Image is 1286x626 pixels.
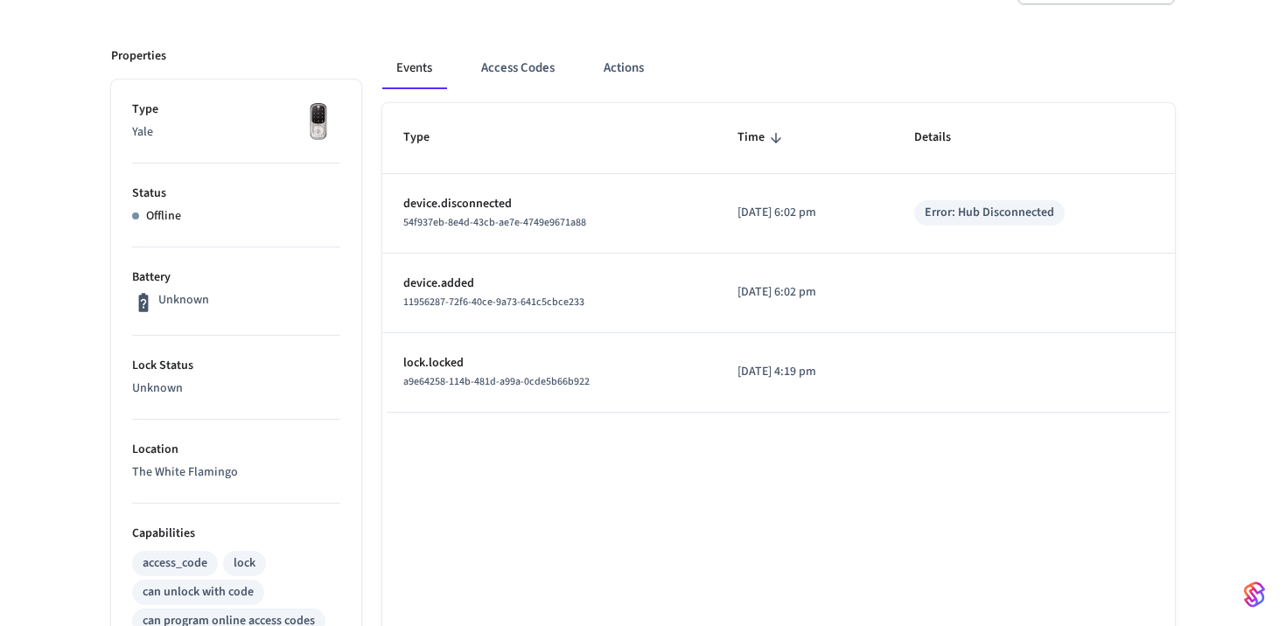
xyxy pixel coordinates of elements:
div: can unlock with code [143,583,254,602]
p: Capabilities [132,525,340,543]
div: access_code [143,554,207,573]
button: Events [382,47,446,89]
p: device.added [403,275,695,293]
p: Battery [132,268,340,287]
button: Access Codes [467,47,569,89]
p: Lock Status [132,357,340,375]
p: device.disconnected [403,195,695,213]
p: [DATE] 6:02 pm [737,204,872,222]
div: Error: Hub Disconnected [925,204,1054,222]
span: a9e64258-114b-481d-a99a-0cde5b66b922 [403,374,590,389]
span: 11956287-72f6-40ce-9a73-641c5cbce233 [403,295,584,310]
p: Offline [146,207,181,226]
button: Actions [590,47,658,89]
p: [DATE] 6:02 pm [737,283,872,302]
div: ant example [382,47,1175,89]
p: Unknown [158,291,209,310]
p: [DATE] 4:19 pm [737,363,872,381]
p: Location [132,441,340,459]
span: 54f937eb-8e4d-43cb-ae7e-4749e9671a88 [403,215,586,230]
span: Time [737,124,787,151]
span: Details [914,124,974,151]
img: Yale Assure Touchscreen Wifi Smart Lock, Satin Nickel, Front [297,101,340,144]
div: lock [234,554,255,573]
p: Yale [132,123,340,142]
img: SeamLogoGradient.69752ec5.svg [1244,581,1265,609]
span: Type [403,124,452,151]
p: Unknown [132,379,340,398]
p: lock.locked [403,354,695,372]
p: Properties [111,47,166,66]
p: Type [132,101,340,119]
table: sticky table [382,103,1175,412]
p: Status [132,184,340,203]
p: The White Flamingo [132,463,340,482]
